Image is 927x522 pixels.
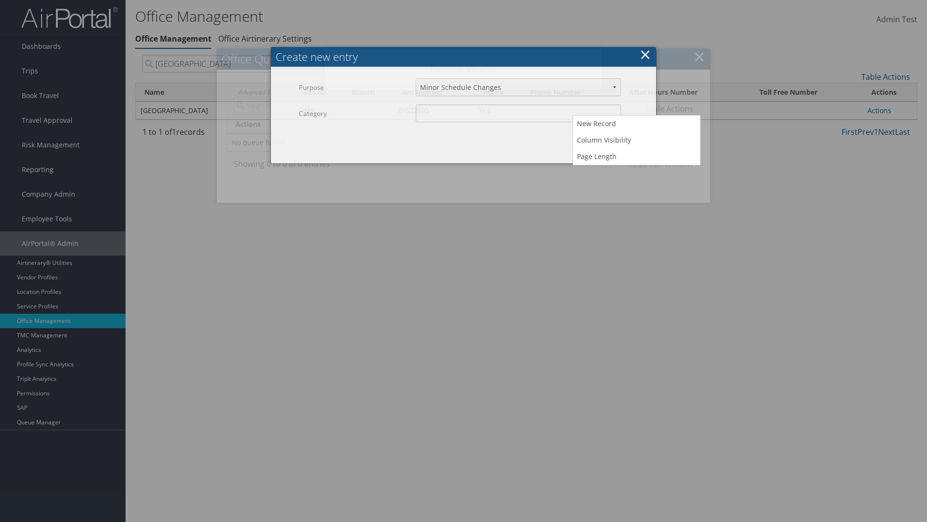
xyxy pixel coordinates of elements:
div: Showing 0 to 0 of 0 entries [234,158,338,174]
label: Purpose [299,78,408,97]
a: Next [661,159,678,169]
label: Category [299,104,408,123]
a: Prev [645,159,661,169]
a: Advanced Search [239,88,285,96]
a: Table Actions [645,103,693,114]
a: Page Length [573,148,700,165]
input: Advanced Search [234,97,338,114]
button: × [640,45,651,64]
a: Column Visibility [573,132,700,148]
a: × [694,47,705,66]
a: New Record [573,116,700,132]
th: Actions [227,115,700,134]
h2: Office Queue Setup [217,48,710,70]
td: No queue found [227,134,700,151]
a: First [629,159,645,169]
a: Last [678,159,693,169]
div: Create new entry [276,49,656,64]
